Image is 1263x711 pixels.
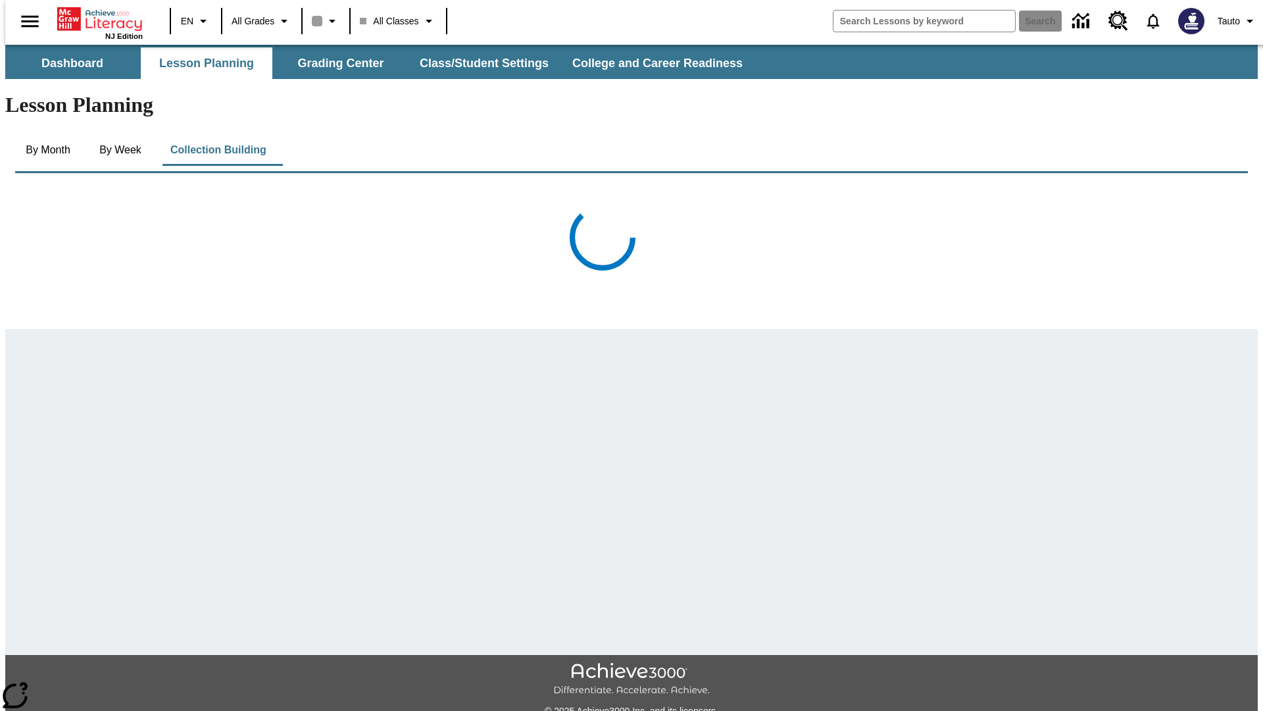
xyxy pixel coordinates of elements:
[15,134,81,166] button: By Month
[5,47,755,79] div: SubNavbar
[355,9,441,33] button: Class: All Classes, Select your class
[57,6,143,32] a: Home
[833,11,1015,32] input: search field
[1218,14,1240,28] span: Tauto
[360,14,418,28] span: All Classes
[141,47,272,79] button: Lesson Planning
[1101,3,1136,39] a: Resource Center, Will open in new tab
[175,9,217,33] button: Language: EN, Select a language
[87,134,153,166] button: By Week
[1170,4,1212,38] button: Select a new avatar
[11,2,49,41] button: Open side menu
[1212,9,1263,33] button: Profile/Settings
[105,32,143,40] span: NJ Edition
[57,5,143,40] div: Home
[5,93,1258,117] h1: Lesson Planning
[181,14,193,28] span: EN
[232,14,274,28] span: All Grades
[226,9,297,33] button: Grade: All Grades, Select a grade
[1064,3,1101,39] a: Data Center
[1136,4,1170,38] a: Notifications
[409,47,559,79] button: Class/Student Settings
[7,47,138,79] button: Dashboard
[5,45,1258,79] div: SubNavbar
[553,663,710,697] img: Achieve3000 Differentiate Accelerate Achieve
[1178,8,1204,34] img: Avatar
[275,47,407,79] button: Grading Center
[160,134,277,166] button: Collection Building
[562,47,753,79] button: College and Career Readiness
